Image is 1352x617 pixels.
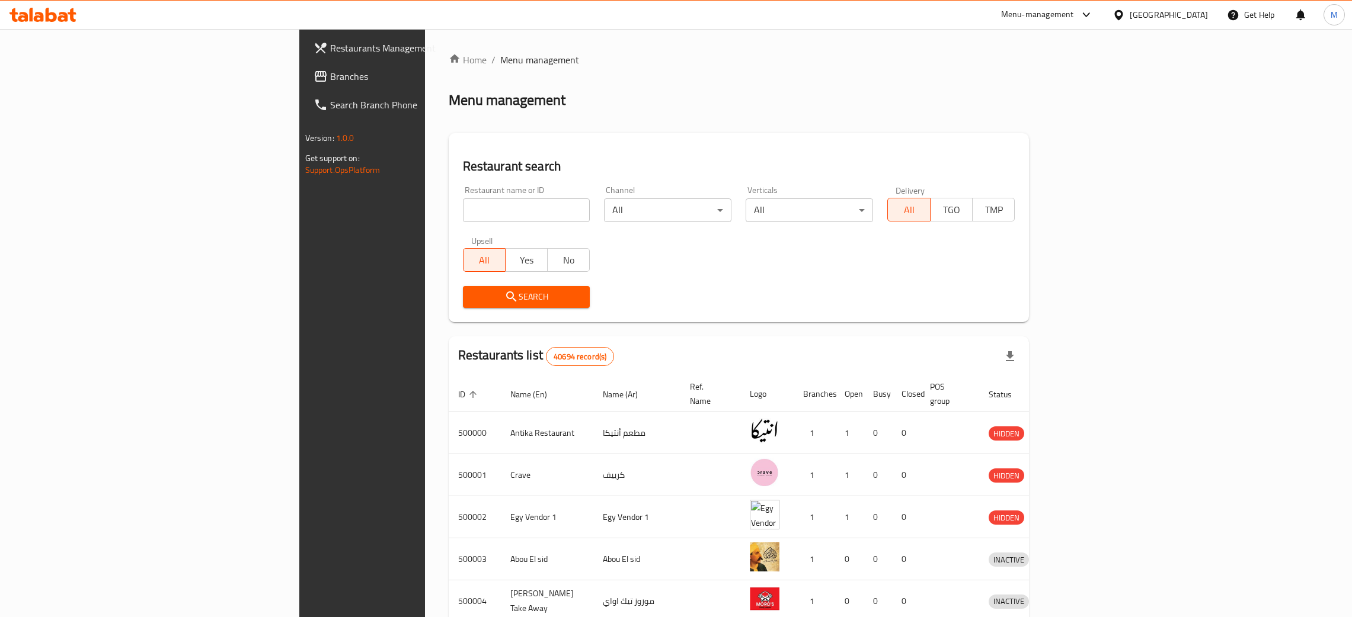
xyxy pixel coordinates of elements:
button: TMP [972,198,1015,221]
span: All [468,252,501,269]
button: All [887,198,930,221]
td: 0 [892,454,920,496]
td: 0 [835,538,864,580]
button: All [463,248,506,272]
div: Total records count [546,347,614,366]
td: Crave [501,454,593,496]
span: INACTIVE [989,594,1029,608]
label: Upsell [471,236,493,245]
button: No [547,248,590,272]
span: Version: [305,130,334,146]
span: Branches [330,69,516,83]
td: Antika Restaurant [501,412,593,454]
div: All [604,198,731,222]
span: All [893,201,925,218]
input: Search for restaurant name or ID.. [463,198,590,222]
th: Closed [892,376,920,412]
th: Busy [864,376,892,412]
a: Search Branch Phone [304,91,525,119]
span: Get support on: [305,150,360,166]
td: 1 [835,496,864,538]
td: 0 [864,496,892,538]
span: 40694 record(s) [546,351,613,362]
td: 1 [835,412,864,454]
a: Branches [304,62,525,91]
h2: Menu management [449,91,565,110]
img: Antika Restaurant [750,416,779,445]
th: Open [835,376,864,412]
span: Yes [510,252,543,269]
span: POS group [930,380,965,408]
td: 0 [892,412,920,454]
td: 1 [794,538,835,580]
span: INACTIVE [989,553,1029,567]
nav: breadcrumb [449,53,1030,67]
span: Restaurants Management [330,41,516,55]
th: Logo [740,376,794,412]
span: HIDDEN [989,511,1024,525]
h2: Restaurant search [463,158,1015,175]
img: Egy Vendor 1 [750,500,779,529]
span: HIDDEN [989,469,1024,483]
span: HIDDEN [989,427,1024,441]
div: All [746,198,873,222]
td: 0 [864,412,892,454]
span: TGO [935,201,968,218]
td: كرييف [593,454,680,496]
span: Status [989,387,1027,401]
img: Crave [750,458,779,487]
td: Abou El sid [593,538,680,580]
span: Search Branch Phone [330,98,516,112]
td: 0 [892,496,920,538]
span: No [552,252,585,269]
img: Abou El sid [750,542,779,571]
button: TGO [930,198,973,221]
div: Menu-management [1001,8,1074,22]
span: Name (En) [510,387,562,401]
a: Restaurants Management [304,34,525,62]
td: Egy Vendor 1 [593,496,680,538]
td: Abou El sid [501,538,593,580]
td: 1 [835,454,864,496]
span: M [1331,8,1338,21]
div: [GEOGRAPHIC_DATA] [1130,8,1208,21]
span: ID [458,387,481,401]
td: 1 [794,454,835,496]
td: 0 [864,454,892,496]
span: TMP [977,201,1010,218]
td: Egy Vendor 1 [501,496,593,538]
th: Branches [794,376,835,412]
span: 1.0.0 [336,130,354,146]
button: Yes [505,248,548,272]
span: Name (Ar) [603,387,653,401]
h2: Restaurants list [458,346,615,366]
td: 0 [864,538,892,580]
td: 1 [794,412,835,454]
img: Moro's Take Away [750,584,779,613]
button: Search [463,286,590,308]
td: 1 [794,496,835,538]
span: Ref. Name [690,380,726,408]
div: Export file [996,342,1024,371]
label: Delivery [896,186,925,194]
a: Support.OpsPlatform [305,162,381,178]
span: Search [472,290,581,304]
td: مطعم أنتيكا [593,412,680,454]
span: Menu management [500,53,579,67]
td: 0 [892,538,920,580]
